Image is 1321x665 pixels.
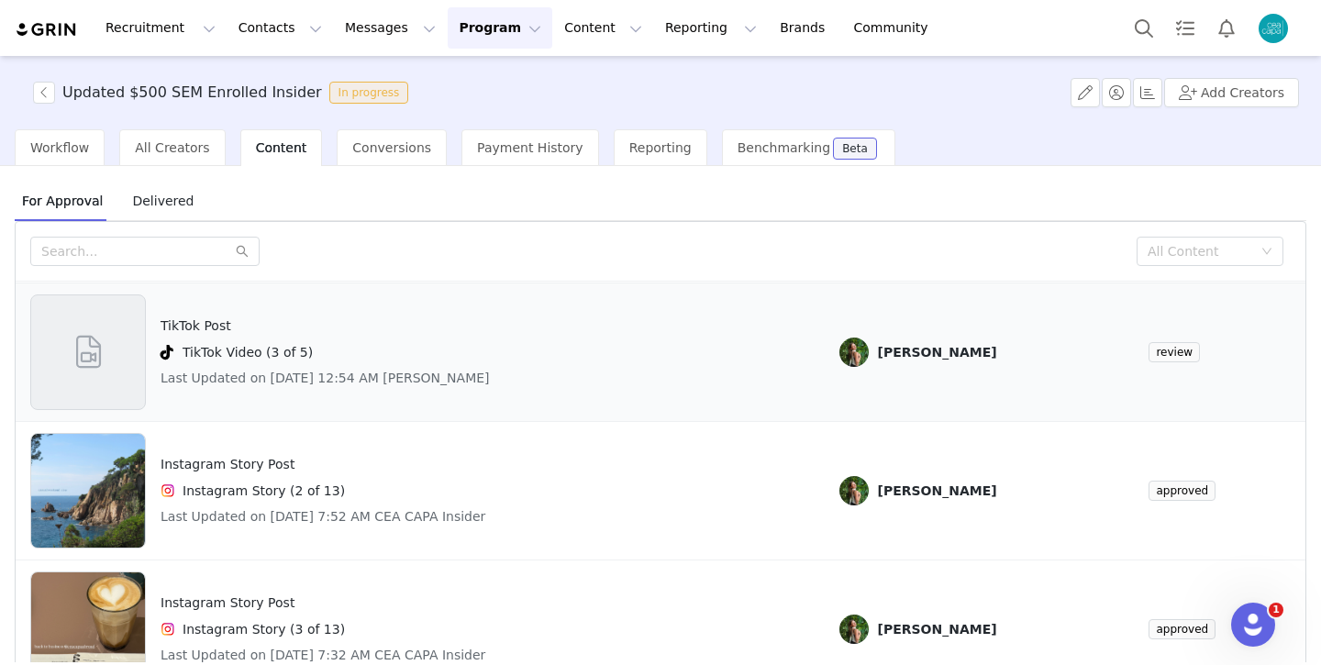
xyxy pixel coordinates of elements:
[236,245,249,258] i: icon: search
[161,507,485,526] h4: Last Updated on [DATE] 7:52 AM CEA CAPA Insider
[1261,246,1272,259] i: icon: down
[1269,603,1283,617] span: 1
[839,338,869,367] img: 26ecdd6e-9ed4-46ed-86d9-ea8b69f1aa15.jpg
[629,140,692,155] span: Reporting
[738,140,830,155] span: Benchmarking
[31,433,145,549] img: 4EE7E05D-23CB-4B88-9D2F-901DE71718E3.jpeg
[161,316,490,336] h4: TikTok Post
[839,476,869,505] img: 26ecdd6e-9ed4-46ed-86d9-ea8b69f1aa15.jpg
[161,369,490,388] h4: Last Updated on [DATE] 12:54 AM [PERSON_NAME]
[161,593,485,613] h4: Instagram Story Post
[33,82,416,104] span: [object Object]
[654,7,768,49] button: Reporting
[161,483,175,498] img: instagram.svg
[161,622,175,637] img: instagram.svg
[15,21,79,39] img: grin logo
[183,482,345,501] h4: Instagram Story (2 of 13)
[1248,14,1306,43] button: Profile
[839,476,1120,505] a: [PERSON_NAME]
[1165,7,1205,49] a: Tasks
[161,646,485,665] h4: Last Updated on [DATE] 7:32 AM CEA CAPA Insider
[329,82,409,104] span: In progress
[878,483,997,498] div: [PERSON_NAME]
[161,455,485,474] h4: Instagram Story Post
[30,237,260,266] input: Search...
[183,620,345,639] h4: Instagram Story (3 of 13)
[125,186,201,216] span: Delivered
[135,140,209,155] span: All Creators
[183,343,313,362] h4: TikTok Video (3 of 5)
[843,7,948,49] a: Community
[30,140,89,155] span: Workflow
[1148,242,1252,260] div: All Content
[553,7,653,49] button: Content
[62,82,322,104] h3: Updated $500 SEM Enrolled Insider
[1259,14,1288,43] img: b8a866c6-9e12-490c-956c-b64847d800f4.png
[1149,342,1200,362] span: review
[1231,603,1275,647] iframe: Intercom live chat
[334,7,447,49] button: Messages
[878,622,997,637] div: [PERSON_NAME]
[769,7,841,49] a: Brands
[1149,481,1216,501] span: approved
[1149,619,1216,639] span: approved
[839,615,869,644] img: 26ecdd6e-9ed4-46ed-86d9-ea8b69f1aa15.jpg
[839,338,1120,367] a: [PERSON_NAME]
[842,143,868,154] div: Beta
[256,140,307,155] span: Content
[1206,7,1247,49] button: Notifications
[839,615,1120,644] a: [PERSON_NAME]
[352,140,431,155] span: Conversions
[1124,7,1164,49] button: Search
[448,7,552,49] button: Program
[15,186,110,216] span: For Approval
[1164,78,1299,107] button: Add Creators
[94,7,227,49] button: Recruitment
[228,7,333,49] button: Contacts
[878,345,997,360] div: [PERSON_NAME]
[477,140,583,155] span: Payment History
